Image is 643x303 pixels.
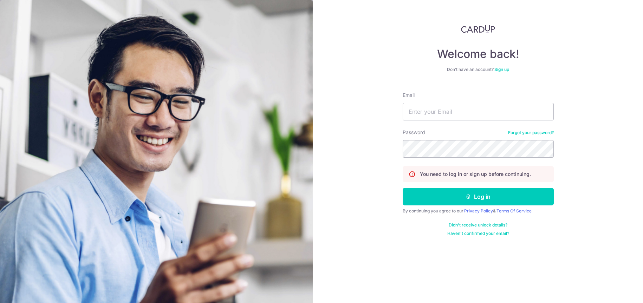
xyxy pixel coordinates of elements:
[508,130,554,136] a: Forgot your password?
[403,92,415,99] label: Email
[403,129,425,136] label: Password
[494,67,509,72] a: Sign up
[420,171,531,178] p: You need to log in or sign up before continuing.
[403,103,554,120] input: Enter your Email
[403,47,554,61] h4: Welcome back!
[461,25,495,33] img: CardUp Logo
[464,208,493,213] a: Privacy Policy
[403,208,554,214] div: By continuing you agree to our &
[447,231,509,236] a: Haven't confirmed your email?
[449,222,507,228] a: Didn't receive unlock details?
[496,208,532,213] a: Terms Of Service
[403,67,554,72] div: Don’t have an account?
[403,188,554,205] button: Log in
